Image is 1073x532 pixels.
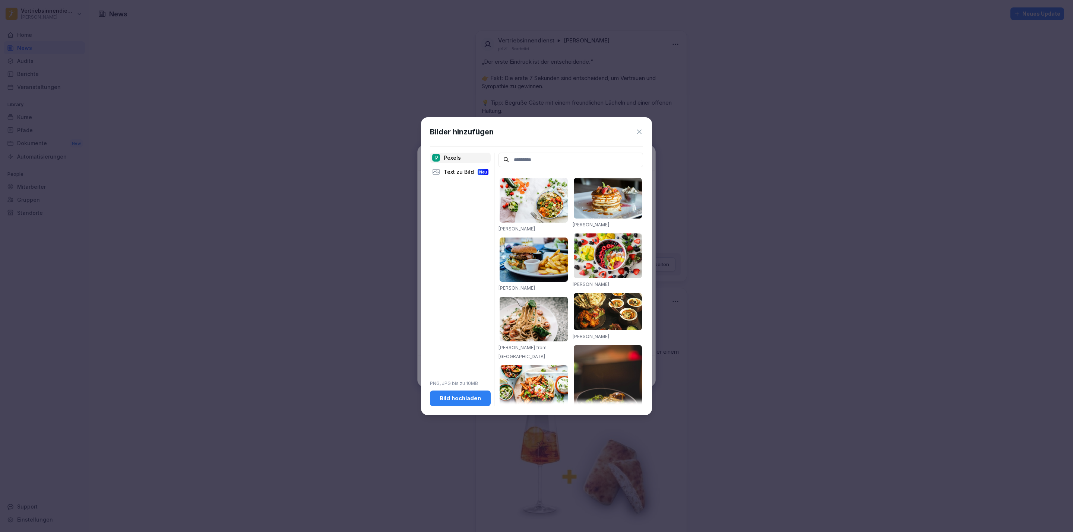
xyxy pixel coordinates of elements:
[500,238,568,282] img: pexels-photo-70497.jpeg
[430,126,494,137] h1: Bilder hinzufügen
[436,394,485,402] div: Bild hochladen
[430,153,491,163] div: Pexels
[573,222,609,227] a: [PERSON_NAME]
[574,293,642,330] img: pexels-photo-958545.jpeg
[574,233,642,278] img: pexels-photo-1099680.jpeg
[432,154,440,162] img: pexels.png
[498,226,535,232] a: [PERSON_NAME]
[573,281,609,287] a: [PERSON_NAME]
[498,345,547,359] a: [PERSON_NAME] from [GEOGRAPHIC_DATA]
[574,345,642,449] img: pexels-photo-842571.jpeg
[573,334,609,339] a: [PERSON_NAME]
[500,178,568,223] img: pexels-photo-1640777.jpeg
[430,391,491,406] button: Bild hochladen
[430,380,491,387] p: PNG, JPG bis zu 10MB
[430,167,491,177] div: Text zu Bild
[478,169,488,175] div: Neu
[500,297,568,341] img: pexels-photo-1279330.jpeg
[498,285,535,291] a: [PERSON_NAME]
[500,365,568,416] img: pexels-photo-1640772.jpeg
[574,178,642,219] img: pexels-photo-376464.jpeg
